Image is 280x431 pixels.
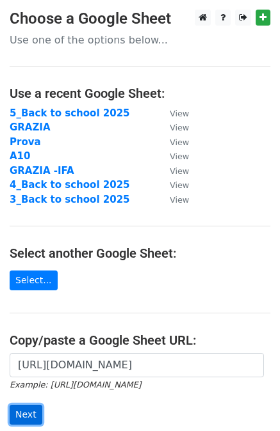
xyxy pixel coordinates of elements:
a: View [157,179,189,191]
a: Prova [10,136,41,148]
a: 4_Back to school 2025 [10,179,130,191]
a: View [157,194,189,205]
a: GRAZIA -IFA [10,165,74,176]
h4: Copy/paste a Google Sheet URL: [10,333,270,348]
small: View [170,109,189,118]
input: Next [10,405,42,425]
a: View [157,136,189,148]
h3: Choose a Google Sheet [10,10,270,28]
input: Paste your Google Sheet URL here [10,353,264,377]
small: View [170,195,189,205]
small: Example: [URL][DOMAIN_NAME] [10,380,141,389]
div: Widget chat [216,370,280,431]
small: View [170,123,189,132]
a: View [157,121,189,133]
a: 3_Back to school 2025 [10,194,130,205]
a: Select... [10,270,58,290]
small: View [170,137,189,147]
a: 5_Back to school 2025 [10,107,130,119]
a: A10 [10,150,30,162]
h4: Select another Google Sheet: [10,246,270,261]
h4: Use a recent Google Sheet: [10,86,270,101]
small: View [170,180,189,190]
small: View [170,166,189,176]
iframe: Chat Widget [216,370,280,431]
a: View [157,150,189,162]
small: View [170,152,189,161]
a: View [157,107,189,119]
a: View [157,165,189,176]
a: GRAZIA [10,121,51,133]
p: Use one of the options below... [10,33,270,47]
